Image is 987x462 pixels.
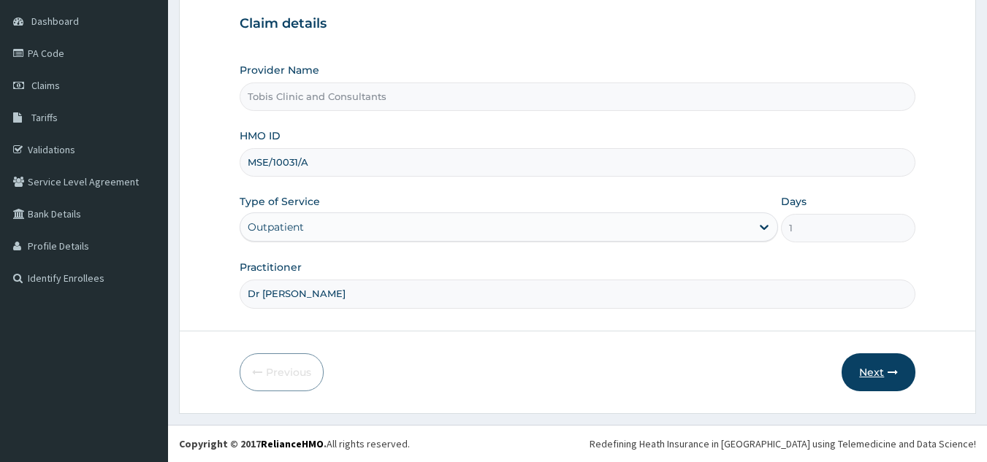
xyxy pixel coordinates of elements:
button: Previous [240,353,324,391]
label: Days [781,194,807,209]
a: RelianceHMO [261,437,324,450]
span: Claims [31,79,60,92]
footer: All rights reserved. [168,425,987,462]
label: Type of Service [240,194,320,209]
div: Redefining Heath Insurance in [GEOGRAPHIC_DATA] using Telemedicine and Data Science! [590,436,976,451]
label: Provider Name [240,63,319,77]
h3: Claim details [240,16,916,32]
label: Practitioner [240,260,302,274]
strong: Copyright © 2017 . [179,437,327,450]
span: Tariffs [31,111,58,124]
input: Enter HMO ID [240,148,916,177]
label: HMO ID [240,128,281,143]
div: Outpatient [248,220,304,234]
span: Dashboard [31,15,79,28]
input: Enter Name [240,280,916,308]
button: Next [842,353,915,391]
